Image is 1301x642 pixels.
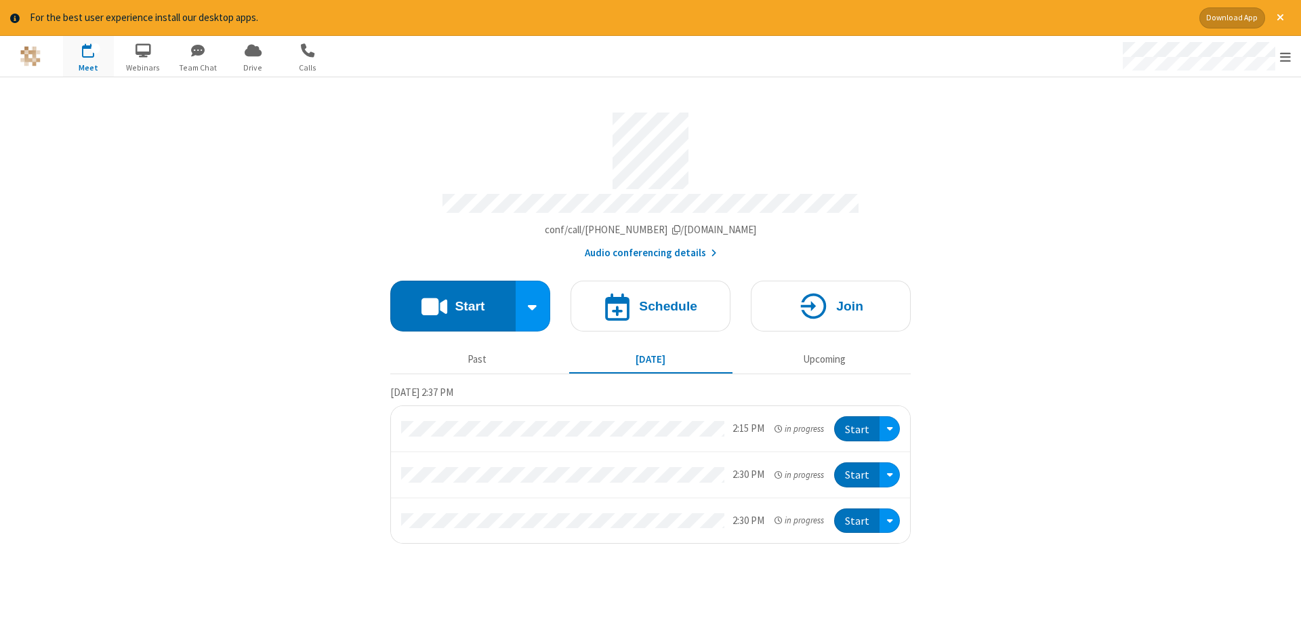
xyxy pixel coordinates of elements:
span: Meet [63,62,114,74]
button: [DATE] [569,347,732,373]
button: Audio conferencing details [585,245,717,261]
div: 3 [91,43,100,54]
span: Team Chat [173,62,224,74]
button: Schedule [571,281,730,332]
section: Today's Meetings [390,384,911,544]
h4: Start [455,300,484,313]
em: in progress [775,422,824,435]
img: QA Selenium DO NOT DELETE OR CHANGE [20,46,41,66]
em: in progress [775,514,824,527]
button: Upcoming [743,347,906,373]
h4: Schedule [639,300,697,313]
button: Start [390,281,516,332]
span: [DATE] 2:37 PM [390,386,453,399]
span: Copy my meeting room link [545,223,757,236]
button: Close alert [1270,7,1291,28]
div: 2:30 PM [732,467,764,483]
span: Webinars [118,62,169,74]
div: Start conference options [516,281,551,332]
div: Open menu [880,462,900,487]
button: Logo [5,36,56,77]
section: Account details [390,102,911,260]
button: Start [834,508,880,534]
div: Open menu [880,508,900,534]
button: Copy my meeting room linkCopy my meeting room link [545,222,757,238]
button: Download App [1199,7,1265,28]
div: Open menu [880,416,900,441]
div: Open menu [1110,36,1301,77]
div: 2:30 PM [732,513,764,529]
h4: Join [836,300,863,313]
span: Calls [283,62,333,74]
div: 2:15 PM [732,421,764,437]
button: Start [834,416,880,441]
em: in progress [775,468,824,481]
button: Start [834,462,880,487]
button: Join [751,281,911,332]
button: Past [396,347,559,373]
span: Drive [228,62,278,74]
div: For the best user experience install our desktop apps. [30,10,1189,26]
